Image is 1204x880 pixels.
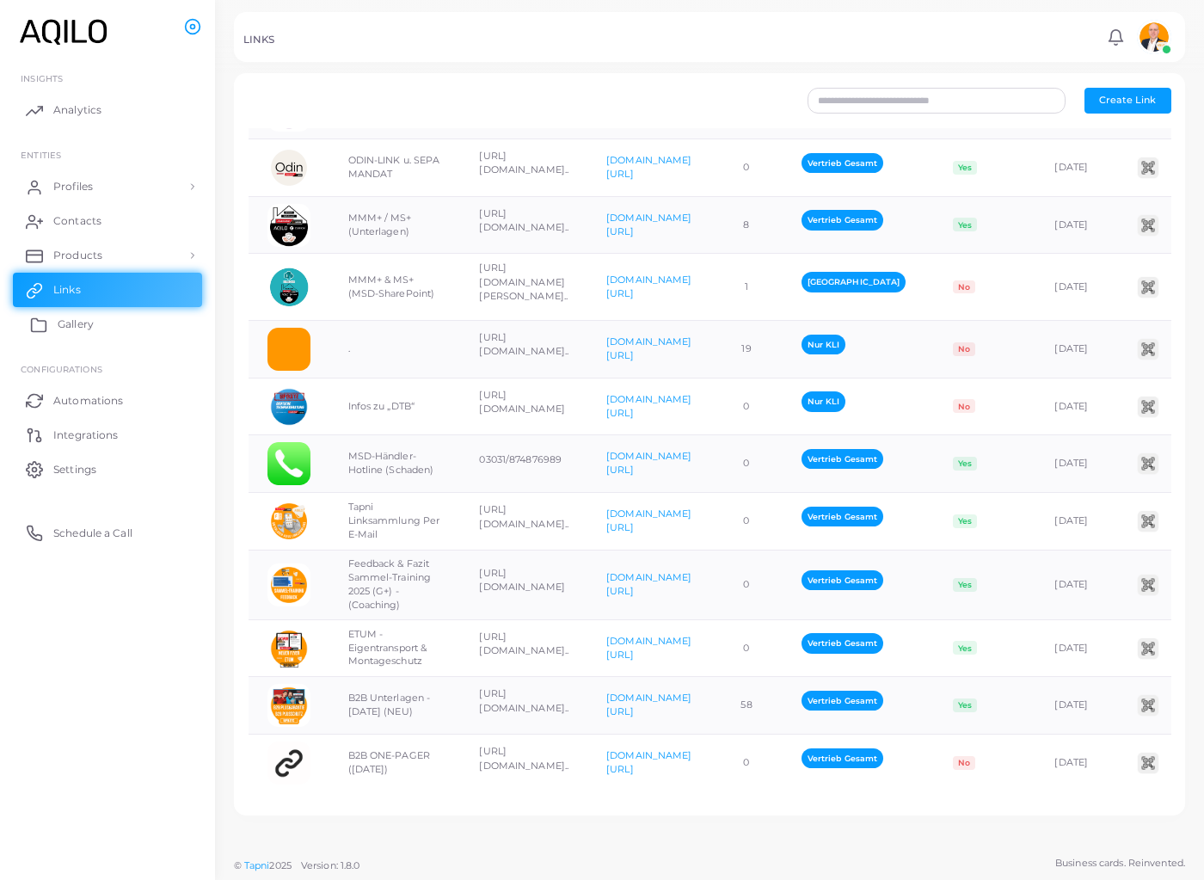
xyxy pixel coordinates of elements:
[953,578,976,592] span: Yes
[479,206,568,235] p: [URL][DOMAIN_NAME]..
[1135,155,1161,181] img: qr2.png
[606,571,691,597] a: [DOMAIN_NAME][URL]
[267,385,310,428] img: CGJfFV28R0dVyjUBTiZLILatAHp542Pq-1707377801458.png
[802,335,846,354] span: Nur KLI
[953,514,976,528] span: Yes
[802,570,884,590] span: Vertrieb Gesamt
[479,330,568,359] p: [URL][DOMAIN_NAME]..
[1099,94,1156,106] span: Create Link
[479,149,568,177] p: [URL][DOMAIN_NAME]..
[479,686,568,715] p: [URL][DOMAIN_NAME]..
[1055,856,1185,871] span: Business cards. Reinvented.
[267,563,310,606] img: 3Wa3AB7a70bsEDKK3Wvadbd5R-1740653301662.png
[53,462,96,477] span: Settings
[1135,394,1161,420] img: qr2.png
[329,378,461,435] td: Infos zu „DTB“
[802,210,884,230] span: Vertrieb Gesamt
[1135,508,1161,534] img: qr2.png
[267,266,310,309] img: iFxSYHCEfHUiYzMee2BI2JFHEzjDJmK4-1696411605354.png
[13,93,202,127] a: Analytics
[329,619,461,677] td: ETUM - Eigentransport & Montageschutz
[267,500,310,543] img: HJm7sIVgl369hH6m93JynJaCQ0MGVDDm-1738792951762.png
[13,515,202,550] a: Schedule a Call
[606,274,691,299] a: [DOMAIN_NAME][URL]
[13,238,202,273] a: Products
[606,154,691,180] a: [DOMAIN_NAME][URL]
[1135,692,1161,718] img: qr2.png
[21,364,102,374] span: Configurations
[711,138,783,196] td: 0
[329,735,461,791] td: B2B ONE-PAGER ([DATE])
[53,526,132,541] span: Schedule a Call
[711,378,783,435] td: 0
[953,641,976,655] span: Yes
[1135,212,1161,238] img: qr2.png
[953,698,976,712] span: Yes
[606,450,691,476] a: [DOMAIN_NAME][URL]
[267,328,310,371] img: nhsYFQNe9w8yIlSbZDXchjKCZ-1712837155419.png
[13,273,202,307] a: Links
[953,218,976,231] span: Yes
[13,383,202,417] a: Automations
[711,196,783,254] td: 8
[329,196,461,254] td: MMM+ / MS+ (Unterlagen)
[13,307,202,342] a: Gallery
[802,449,884,469] span: Vertrieb Gesamt
[1135,636,1161,662] img: qr2.png
[1135,572,1161,598] img: qr2.png
[301,859,360,871] span: Version: 1.8.0
[1035,138,1117,196] td: [DATE]
[1035,320,1117,378] td: [DATE]
[953,756,974,770] span: No
[267,442,310,485] img: phone.png
[711,735,783,791] td: 0
[711,493,783,551] td: 0
[802,153,884,173] span: Vertrieb Gesamt
[802,391,846,411] span: Nur KLI
[479,261,568,304] p: [URL][DOMAIN_NAME][PERSON_NAME]..
[13,417,202,452] a: Integrations
[606,335,691,361] a: [DOMAIN_NAME][URL]
[802,272,906,292] span: [GEOGRAPHIC_DATA]
[953,457,976,471] span: Yes
[802,748,884,768] span: Vertrieb Gesamt
[953,399,974,413] span: No
[53,428,118,443] span: Integrations
[606,692,691,717] a: [DOMAIN_NAME][URL]
[711,677,783,735] td: 58
[267,146,310,189] img: KL99cDyZbKsRI5DEfJ43lb9aQH9YOLDU-1694596918159.png
[802,633,884,653] span: Vertrieb Gesamt
[711,619,783,677] td: 0
[244,859,270,871] a: Tapni
[1035,735,1117,791] td: [DATE]
[53,102,101,118] span: Analytics
[1035,551,1117,620] td: [DATE]
[953,342,974,356] span: No
[329,254,461,320] td: MMM+ & MS+ (MSD-SharePoint)
[1135,336,1161,362] img: qr2.png
[1135,750,1161,776] img: qr2.png
[53,213,101,229] span: Contacts
[269,858,291,873] span: 2025
[329,677,461,735] td: B2B Unterlagen - [DATE] (NEU)
[13,169,202,204] a: Profiles
[606,212,691,237] a: [DOMAIN_NAME][URL]
[267,684,310,727] img: NI49RMklHSVP4eeoXotAAj0XM5xBLlU0-1750065442878.png
[1035,493,1117,551] td: [DATE]
[1035,619,1117,677] td: [DATE]
[1084,88,1171,114] button: Create Link
[267,204,310,247] img: 4LEWscovZVS6Ug0VOleg5Xbw8eGqZ5hD-1694806180865.png
[711,320,783,378] td: 19
[13,204,202,238] a: Contacts
[606,749,691,775] a: [DOMAIN_NAME][URL]
[1137,20,1171,54] img: avatar
[479,566,568,594] p: [URL][DOMAIN_NAME]
[15,16,111,48] img: logo
[606,508,691,533] a: [DOMAIN_NAME][URL]
[53,179,93,194] span: Profiles
[1035,196,1117,254] td: [DATE]
[329,138,461,196] td: ODIN-LINK u. SEPA MANDAT
[1035,254,1117,320] td: [DATE]
[711,254,783,320] td: 1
